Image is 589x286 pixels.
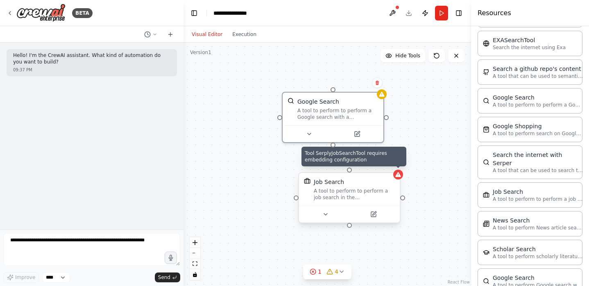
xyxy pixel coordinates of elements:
[72,8,93,18] div: BETA
[483,249,489,256] img: SerplyScholarSearchTool
[13,67,170,73] div: 09:37 PM
[318,268,322,276] span: 1
[483,40,489,47] img: EXASearchTool
[483,278,489,284] img: SerplyWebSearchTool
[483,98,489,104] img: SerpApiGoogleSearchTool
[227,30,261,39] button: Execution
[158,274,170,281] span: Send
[448,280,470,284] a: React Flow attribution
[453,7,464,19] button: Hide right sidebar
[314,178,344,186] div: Job Search
[493,102,583,108] p: A tool to perform to perform a Google search with a search_query.
[493,36,566,44] div: EXASearchTool
[301,147,406,166] div: Tool SerplyJobSearchTool requires embedding configuration
[493,130,583,137] p: A tool to perform search on Google shopping with a search_query.
[190,237,200,280] div: React Flow controls
[372,77,383,88] button: Delete node
[297,107,378,120] div: A tool to perform to perform a Google search with a search_query.
[282,92,384,143] div: SerpApiGoogleSearchToolGoogle SearchA tool to perform to perform a Google search with a search_qu...
[493,188,583,196] div: Job Search
[165,252,177,264] button: Click to speak your automation idea
[335,268,338,276] span: 4
[303,264,351,279] button: 14
[493,253,583,260] p: A tool to perform scholarly literature search with a search_query.
[314,188,395,201] div: A tool to perform to perform a job search in the [GEOGRAPHIC_DATA] with a search_query.
[493,196,583,202] p: A tool to perform to perform a job search in the [GEOGRAPHIC_DATA] with a search_query.
[190,269,200,280] button: toggle interactivity
[141,30,161,39] button: Switch to previous chat
[493,73,583,79] p: A tool that can be used to semantic search a query from a github repo's content. This is not the ...
[213,9,256,17] nav: breadcrumb
[493,274,583,282] div: Google Search
[304,178,310,184] img: SerplyJobSearchTool
[15,274,35,281] span: Improve
[187,30,227,39] button: Visual Editor
[288,98,294,104] img: SerpApiGoogleSearchTool
[493,44,566,51] p: Search the internet using Exa
[350,209,396,219] button: Open in side panel
[155,272,180,282] button: Send
[334,129,380,139] button: Open in side panel
[493,122,583,130] div: Google Shopping
[493,93,583,102] div: Google Search
[483,69,489,75] img: GithubSearchTool
[190,49,211,56] div: Version 1
[493,151,583,167] div: Search the internet with Serper
[190,237,200,248] button: zoom in
[298,174,401,225] div: Tool SerplyJobSearchTool requires embedding configurationSerplyJobSearchToolJob SearchA tool to p...
[493,245,583,253] div: Scholar Search
[395,52,420,59] span: Hide Tools
[483,159,489,166] img: SerperDevTool
[483,126,489,133] img: SerpApiGoogleShoppingTool
[478,8,511,18] h4: Resources
[493,216,583,225] div: News Search
[3,272,39,283] button: Improve
[483,220,489,227] img: SerplyNewsSearchTool
[493,65,583,73] div: Search a github repo's content
[13,52,170,65] p: Hello! I'm the CrewAI assistant. What kind of automation do you want to build?
[483,192,489,198] img: SerplyJobSearchTool
[16,4,66,22] img: Logo
[297,98,339,106] div: Google Search
[164,30,177,39] button: Start a new chat
[381,49,425,62] button: Hide Tools
[190,259,200,269] button: fit view
[493,167,583,174] p: A tool that can be used to search the internet with a search_query. Supports different search typ...
[493,225,583,231] p: A tool to perform News article search with a search_query.
[190,248,200,259] button: zoom out
[188,7,200,19] button: Hide left sidebar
